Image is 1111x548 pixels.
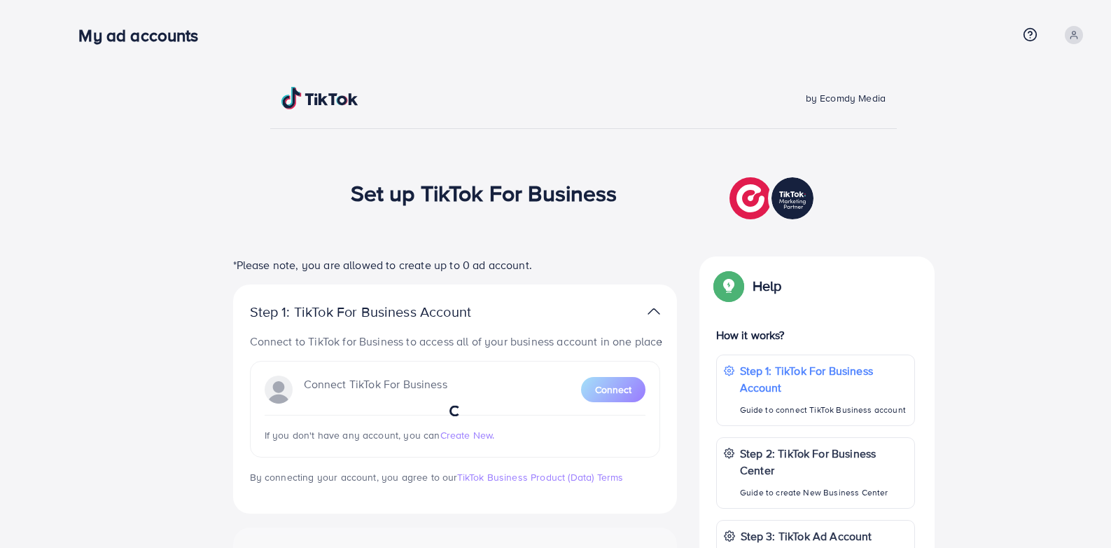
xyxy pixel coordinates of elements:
[78,25,209,46] h3: My ad accounts
[740,445,907,479] p: Step 2: TikTok For Business Center
[806,91,886,105] span: by Ecomdy Media
[351,179,617,206] h1: Set up TikTok For Business
[250,303,516,320] p: Step 1: TikTok For Business Account
[741,528,872,544] p: Step 3: TikTok Ad Account
[753,278,782,294] p: Help
[716,327,915,343] p: How it works?
[740,362,907,396] p: Step 1: TikTok For Business Account
[729,174,817,223] img: TikTok partner
[740,484,907,501] p: Guide to create New Business Center
[716,273,741,299] img: Popup guide
[233,256,677,273] p: *Please note, you are allowed to create up to 0 ad account.
[648,301,660,322] img: TikTok partner
[281,87,358,109] img: TikTok
[740,402,907,418] p: Guide to connect TikTok Business account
